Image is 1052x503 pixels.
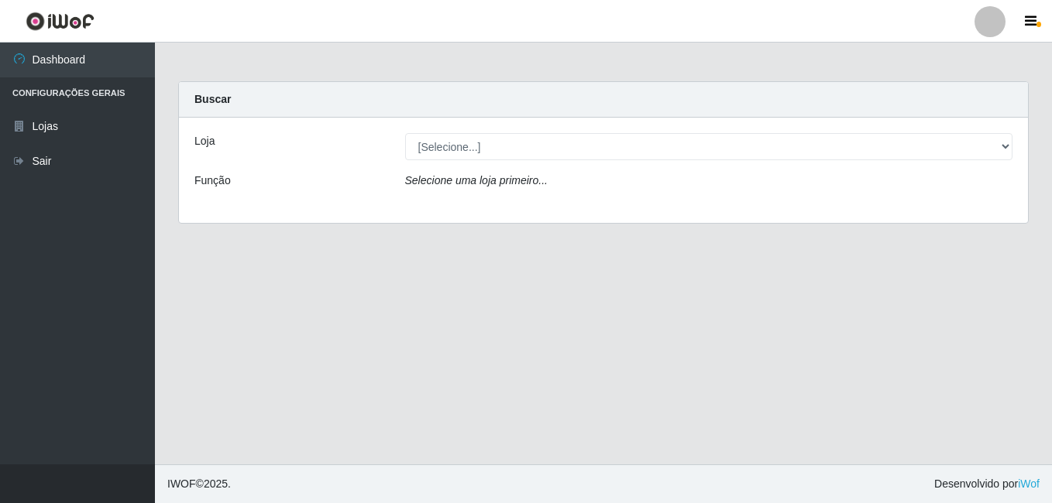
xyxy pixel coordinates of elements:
[405,174,548,186] i: Selecione uma loja primeiro...
[194,93,231,105] strong: Buscar
[167,477,196,490] span: IWOF
[194,173,231,189] label: Função
[1018,477,1040,490] a: iWof
[26,12,95,31] img: CoreUI Logo
[167,476,231,492] span: © 2025 .
[194,133,215,149] label: Loja
[934,476,1040,492] span: Desenvolvido por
